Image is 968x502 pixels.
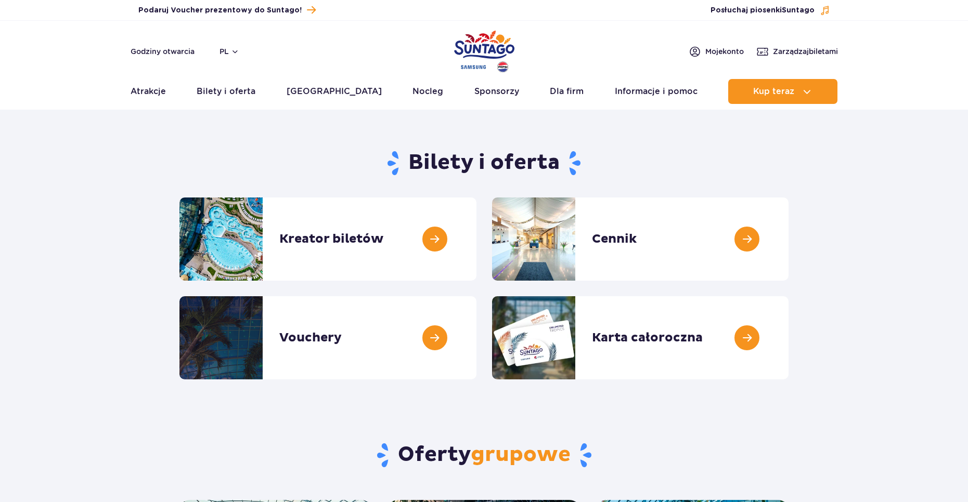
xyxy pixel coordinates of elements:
a: Atrakcje [131,79,166,104]
span: Zarządzaj biletami [773,46,838,57]
h2: Oferty [179,442,789,469]
span: Podaruj Voucher prezentowy do Suntago! [138,5,302,16]
a: Godziny otwarcia [131,46,195,57]
span: Suntago [782,7,815,14]
a: Informacje i pomoc [615,79,698,104]
button: Posłuchaj piosenkiSuntago [711,5,830,16]
a: Dla firm [550,79,584,104]
h1: Bilety i oferta [179,150,789,177]
button: Kup teraz [728,79,837,104]
button: pl [220,46,239,57]
a: Nocleg [412,79,443,104]
a: Bilety i oferta [197,79,255,104]
a: Zarządzajbiletami [756,45,838,58]
a: Sponsorzy [474,79,519,104]
a: Podaruj Voucher prezentowy do Suntago! [138,3,316,17]
span: Posłuchaj piosenki [711,5,815,16]
span: Kup teraz [753,87,794,96]
span: Moje konto [705,46,744,57]
a: Mojekonto [689,45,744,58]
span: grupowe [471,442,571,468]
a: [GEOGRAPHIC_DATA] [287,79,382,104]
a: Park of Poland [454,26,514,74]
